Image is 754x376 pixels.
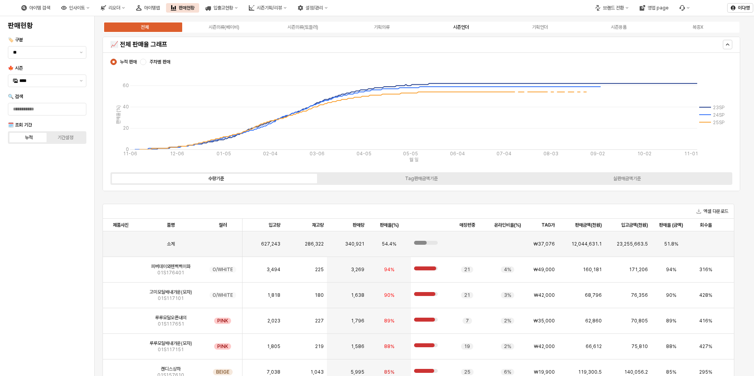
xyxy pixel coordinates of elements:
[184,24,263,31] label: 시즌의류(베이비)
[158,346,184,353] span: 01S117151
[269,222,280,228] span: 입고량
[319,175,524,182] label: Tag판매금액기준
[532,24,548,30] div: 기획언더
[267,318,280,324] span: 2,023
[315,292,324,298] span: 180
[534,241,555,247] span: ₩37,076
[149,340,192,346] span: 루루모달배내가운(모자)
[504,318,511,324] span: 2%
[217,318,228,324] span: PINK
[405,176,438,181] div: Tag판매금액기준
[659,24,737,31] label: 복종X
[534,369,555,375] span: ₩19,900
[29,5,50,11] div: 아이템 검색
[422,24,500,31] label: 시즌언더
[209,24,239,30] div: 시즌의류(베이비)
[699,292,712,298] span: 428%
[315,266,324,273] span: 225
[504,266,511,273] span: 4%
[466,318,469,324] span: 7
[113,175,319,182] label: 수량기준
[583,266,602,273] span: 160,181
[216,369,230,375] span: BEIGE
[201,3,243,13] button: 입출고현황
[312,222,324,228] span: 재고량
[384,343,394,350] span: 88%
[149,59,170,65] span: 주차별 판매
[219,222,227,228] span: 컬러
[504,369,511,375] span: 6%
[244,3,291,13] div: 시즌기획/리뷰
[700,222,712,228] span: 회수율
[131,3,164,13] div: 아이템맵
[158,321,184,327] span: 01S117651
[666,266,676,273] span: 94%
[213,5,233,11] div: 입출고현황
[464,292,470,298] span: 21
[8,22,86,30] h4: 판매현황
[293,3,332,13] button: 설정/관리
[666,292,676,298] span: 90%
[453,24,469,30] div: 시즌언더
[11,134,47,141] label: 누적
[464,343,470,350] span: 19
[738,5,750,11] p: 이다영
[494,222,521,228] span: 온라인비율(%)
[571,241,602,247] span: 12,044,631.1
[504,292,511,298] span: 3%
[635,3,673,13] div: 영업 page
[459,222,475,228] span: 매장편중
[524,175,730,182] label: 실판매금액기준
[315,318,324,324] span: 227
[578,369,602,375] span: 119,300.5
[723,40,732,49] button: Hide
[699,343,712,350] span: 427%
[590,3,633,13] button: 브랜드 전환
[699,318,712,324] span: 416%
[310,369,324,375] span: 1,043
[113,222,129,228] span: 제품사진
[267,266,280,273] span: 3,494
[110,41,575,48] h5: 📈 전체 판매율 그래프
[25,135,33,140] div: 누적
[585,292,602,298] span: 68,796
[534,266,555,273] span: ₩49,000
[384,292,394,298] span: 90%
[342,24,421,31] label: 기획의류
[384,318,394,324] span: 89%
[77,47,86,58] button: 제안 사항 표시
[659,222,683,228] span: 판매율 (금액)
[95,16,754,376] main: App Frame
[666,369,676,375] span: 85%
[8,122,32,128] span: 🗓️ 조회 기간
[96,3,130,13] button: 리오더
[208,176,224,181] div: 수량기준
[351,266,364,273] span: 3,269
[351,292,364,298] span: 1,638
[534,343,555,350] span: ₩42,000
[8,65,23,71] span: 🍁 시즌
[353,222,364,228] span: 판매량
[77,75,86,87] button: 제안 사항 표시
[105,24,184,31] label: 전체
[166,3,199,13] button: 판매현황
[629,266,648,273] span: 171,206
[151,263,190,270] span: 피버데이와펜삑삑이화
[603,5,624,11] div: 브랜드 전환
[141,24,149,30] div: 전체
[611,24,627,30] div: 시즌용품
[306,5,323,11] div: 설정/관리
[69,5,85,11] div: 인사이트
[666,343,676,350] span: 88%
[217,343,228,350] span: PINK
[261,241,280,247] span: 627,243
[351,343,364,350] span: 1,586
[257,5,282,11] div: 시즌기획/리뷰
[727,3,753,13] button: 이다영
[666,318,676,324] span: 89%
[664,241,678,247] span: 51.8%
[575,222,602,228] span: 판매금액(천원)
